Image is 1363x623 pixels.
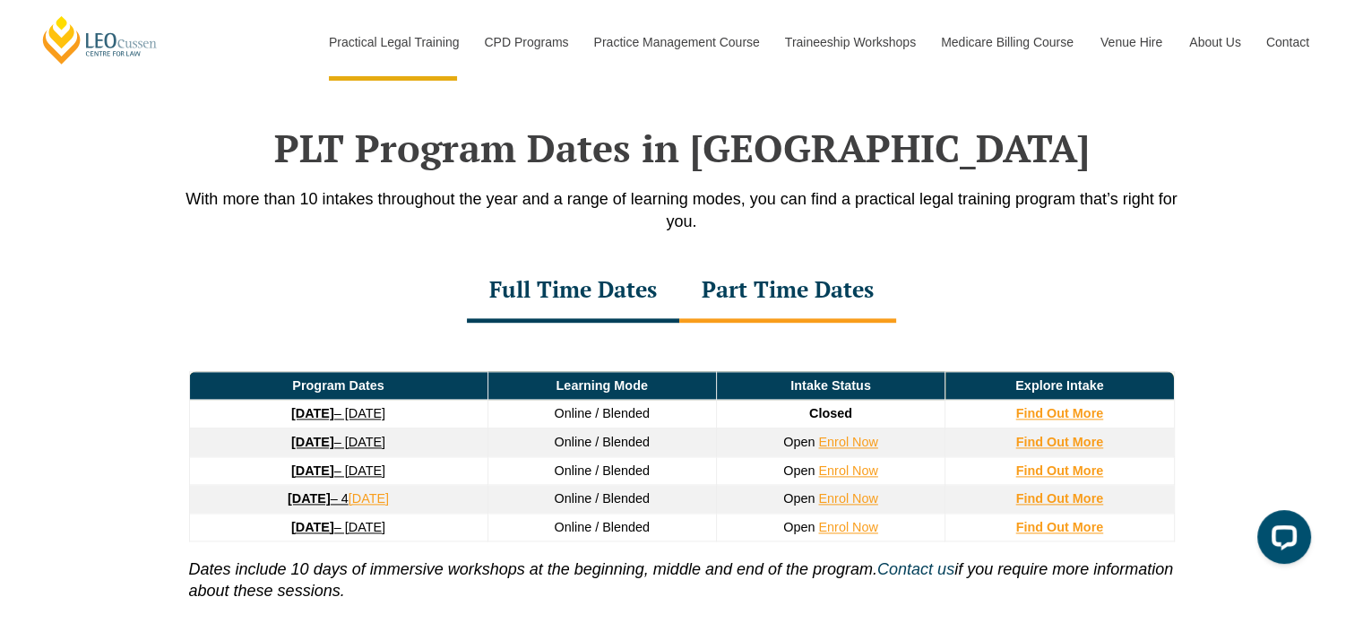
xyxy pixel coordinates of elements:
span: Online / Blended [554,463,649,478]
p: With more than 10 intakes throughout the year and a range of learning modes, you can find a pract... [171,188,1193,233]
span: Online / Blended [554,520,649,534]
span: Online / Blended [554,435,649,449]
a: [DATE]– [DATE] [291,435,385,449]
a: Contact [1253,4,1323,81]
p: . if you require more information about these sessions. [189,541,1175,601]
strong: [DATE] [288,491,331,506]
a: Medicare Billing Course [927,4,1087,81]
iframe: LiveChat chat widget [1243,503,1318,578]
a: [DATE]– [DATE] [291,463,385,478]
a: [PERSON_NAME] Centre for Law [40,14,160,65]
span: Open [783,435,815,449]
a: Enrol Now [818,435,877,449]
a: Traineeship Workshops [772,4,927,81]
a: [DATE]– 4 [288,491,349,506]
strong: [DATE] [291,435,334,449]
h2: PLT Program Dates in [GEOGRAPHIC_DATA] [171,125,1193,170]
i: Dates include 10 days of immersive workshops at the beginning, middle and end of the program [189,560,873,578]
td: Explore Intake [945,371,1174,400]
a: Find Out More [1016,491,1104,506]
strong: [DATE] [291,463,334,478]
span: Open [783,463,815,478]
a: [DATE]– [DATE] [291,520,385,534]
div: Part Time Dates [679,260,896,323]
strong: [DATE] [291,406,334,420]
a: Enrol Now [818,463,877,478]
a: [DATE]– [DATE] [291,406,385,420]
a: About Us [1176,4,1253,81]
span: Open [783,491,815,506]
a: Enrol Now [818,491,877,506]
a: Find Out More [1016,520,1104,534]
strong: [DATE] [291,520,334,534]
a: Find Out More [1016,435,1104,449]
a: Find Out More [1016,406,1104,420]
a: Contact us [877,560,954,578]
a: CPD Programs [470,4,580,81]
td: Intake Status [716,371,945,400]
td: Program Dates [189,371,487,400]
a: Practical Legal Training [315,4,471,81]
td: Learning Mode [487,371,716,400]
a: Venue Hire [1087,4,1176,81]
span: Open [783,520,815,534]
div: Full Time Dates [467,260,679,323]
a: Practice Management Course [581,4,772,81]
a: Find Out More [1016,463,1104,478]
span: Online / Blended [554,406,649,420]
span: Closed [809,406,852,420]
a: [DATE] [349,491,389,506]
a: Enrol Now [818,520,877,534]
span: Online / Blended [554,491,649,506]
